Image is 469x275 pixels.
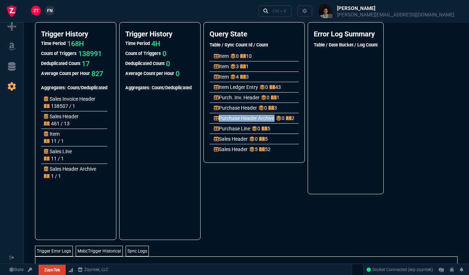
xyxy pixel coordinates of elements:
[259,135,268,142] p: 5
[210,30,299,39] h4: Query State
[44,130,64,137] p: Item
[41,40,66,47] h5: Time Period
[44,155,64,162] p: 11 / 1
[240,63,249,70] p: 1
[44,120,70,127] p: 461 / 13
[230,63,239,70] p: 3
[125,30,195,39] h4: Trigger History
[76,246,123,256] a: MsbcTrigger Historical
[7,266,26,273] a: Global State
[230,52,239,60] p: 0
[166,59,170,69] p: 0
[67,39,84,49] p: 168H
[314,41,378,48] h5: Table / Date Bucket / Log Count
[91,69,103,79] p: 827
[214,73,229,80] p: Item
[269,84,281,91] p: 43
[41,70,90,77] h5: Average Count per Hour
[261,94,269,101] p: 0
[44,102,75,110] p: 138507 / 1
[82,59,90,69] p: 17
[44,172,61,180] p: 1 / 1
[125,84,192,91] h5: Aggregates: Count/Deduplicated
[271,94,279,101] p: 1
[268,104,277,111] p: 3
[41,30,110,39] h4: Trigger History
[44,165,96,172] p: Sales Header Archive
[125,60,165,67] h5: Deduplicated Count
[258,104,267,111] p: 0
[214,115,274,122] p: Purchase Header Archive
[214,135,248,142] p: Sales Header
[259,146,271,153] p: 52
[214,104,257,111] p: Purchase Header
[44,95,95,102] p: Sales Invoice Header
[367,267,433,272] span: Socket Connected (erp-zayntek)
[249,146,258,153] p: 5
[78,49,102,59] p: 138991
[286,115,294,122] p: 2
[276,115,284,122] p: 0
[125,50,161,57] h5: Count of Triggers
[230,73,239,80] p: 4
[176,69,180,79] p: 0
[44,148,72,155] p: Sales Line
[125,70,174,77] h5: Average Count per Hour
[214,84,258,91] p: Item Ledger Entry
[41,84,107,91] h5: Aggregates: Count/Deduplicated
[259,84,268,91] p: 0
[240,52,252,60] p: 10
[367,266,433,273] a: rZ4KFKjcWdwroZ61AAJL
[214,52,229,60] p: Item
[145,262,226,269] span: Table
[44,137,64,145] p: 11 / 1
[272,8,287,14] div: Ctrl + K
[126,246,149,256] a: Sync Logs
[47,7,52,14] span: FN
[41,60,80,67] h5: Deduplicated Count
[76,266,111,273] a: msbcCompanyName
[210,41,299,48] h5: Table / Sync Count Id / Count
[249,135,258,142] p: 0
[41,50,77,57] h5: Count of Triggers
[214,94,259,101] p: Purch. Inv. Header
[262,125,270,132] p: 5
[240,73,249,80] p: 3
[151,39,160,49] p: 4H
[228,262,276,269] span: Page: 1
[252,125,260,132] p: 0
[63,262,145,269] span: DateString
[125,40,150,47] h5: Time Period
[214,63,229,70] p: Item
[162,49,166,59] p: 0
[44,113,79,120] p: Sales Header
[214,146,248,153] p: Sales Header
[26,266,34,273] a: API TOKEN
[314,30,378,39] h4: Error Log Summary
[34,7,39,14] span: ZT
[35,246,73,256] a: Trigger Error Logs
[214,125,250,132] p: Purchase Line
